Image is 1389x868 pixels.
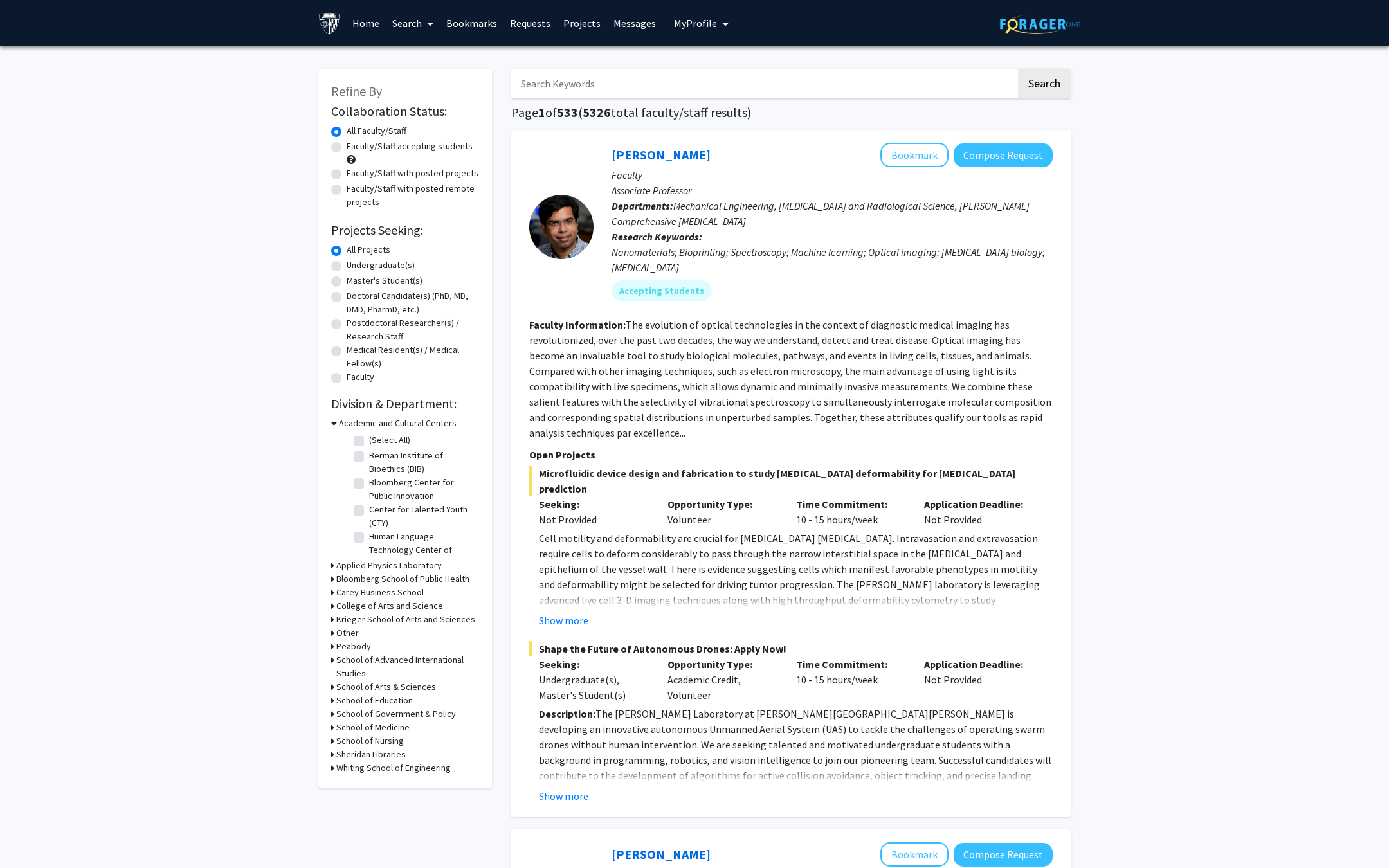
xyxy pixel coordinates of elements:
[369,433,410,447] label: (Select All)
[658,656,786,703] div: Academic Credit, Volunteer
[336,586,424,599] h3: Carey Business School
[369,449,476,476] label: Berman Institute of Bioethics (BIB)
[511,105,1071,120] h1: Page of ( total faculty/staff results)
[347,140,473,153] label: Faculty/Staff accepting students
[539,707,595,720] strong: Description:
[1000,14,1080,34] img: ForagerOne Logo
[336,653,479,680] h3: School of Advanced International Studies
[336,761,451,775] h3: Whiting School of Engineering
[336,734,404,748] h3: School of Nursing
[346,1,386,46] a: Home
[347,289,479,316] label: Doctoral Candidate(s) (PhD, MD, DMD, PharmD, etc.)
[331,104,479,119] h2: Collaboration Status:
[369,476,476,503] label: Bloomberg Center for Public Innovation
[612,183,1053,198] p: Associate Professor
[539,706,1053,799] p: The [PERSON_NAME] Laboratory at [PERSON_NAME][GEOGRAPHIC_DATA][PERSON_NAME] is developing an inno...
[336,680,436,694] h3: School of Arts & Sciences
[529,318,626,331] b: Faculty Information:
[538,104,545,120] span: 1
[612,167,1053,183] p: Faculty
[529,466,1053,496] span: Microfluidic device design and fabrication to study [MEDICAL_DATA] deformability for [MEDICAL_DAT...
[880,842,949,867] button: Add Jeffrey Tornheim to Bookmarks
[339,417,457,430] h3: Academic and Cultural Centers
[336,694,413,707] h3: School of Education
[607,1,662,46] a: Messages
[504,1,557,46] a: Requests
[529,447,1053,462] p: Open Projects
[667,496,777,512] p: Opportunity Type:
[539,613,588,628] button: Show more
[612,147,711,163] a: [PERSON_NAME]
[336,707,456,721] h3: School of Government & Policy
[786,496,915,527] div: 10 - 15 hours/week
[557,1,607,46] a: Projects
[347,370,374,384] label: Faculty
[954,843,1053,867] button: Compose Request to Jeffrey Tornheim
[612,244,1053,275] div: Nanomaterials; Bioprinting; Spectroscopy; Machine learning; Optical imaging; [MEDICAL_DATA] biolo...
[331,222,479,238] h2: Projects Seeking:
[612,199,673,212] b: Departments:
[674,17,717,30] span: My Profile
[612,846,711,862] a: [PERSON_NAME]
[880,143,949,167] button: Add Ishan Barman to Bookmarks
[331,396,479,411] h2: Division & Department:
[612,230,702,243] b: Research Keywords:
[539,530,1053,623] p: Cell motility and deformability are crucial for [MEDICAL_DATA] [MEDICAL_DATA]. Intravasation and ...
[924,656,1033,672] p: Application Deadline:
[318,12,341,35] img: Johns Hopkins University Logo
[440,1,504,46] a: Bookmarks
[658,496,786,527] div: Volunteer
[539,672,648,703] div: Undergraduate(s), Master's Student(s)
[796,496,905,512] p: Time Commitment:
[539,496,648,512] p: Seeking:
[347,274,422,287] label: Master's Student(s)
[347,124,406,138] label: All Faculty/Staff
[914,656,1043,703] div: Not Provided
[347,343,479,370] label: Medical Resident(s) / Medical Fellow(s)
[511,69,1016,98] input: Search Keywords
[336,613,475,626] h3: Krieger School of Arts and Sciences
[10,810,55,858] iframe: Chat
[369,530,476,570] label: Human Language Technology Center of Excellence (HLTCOE)
[347,258,415,272] label: Undergraduate(s)
[539,656,648,672] p: Seeking:
[529,318,1051,439] fg-read-more: The evolution of optical technologies in the context of diagnostic medical imaging has revolution...
[331,83,382,99] span: Refine By
[583,104,611,120] span: 5326
[336,626,359,640] h3: Other
[539,512,648,527] div: Not Provided
[386,1,440,46] a: Search
[1018,69,1071,98] button: Search
[667,656,777,672] p: Opportunity Type:
[924,496,1033,512] p: Application Deadline:
[336,599,443,613] h3: College of Arts and Science
[336,640,371,653] h3: Peabody
[369,503,476,530] label: Center for Talented Youth (CTY)
[786,656,915,703] div: 10 - 15 hours/week
[336,721,410,734] h3: School of Medicine
[336,748,406,761] h3: Sheridan Libraries
[557,104,578,120] span: 533
[347,243,390,257] label: All Projects
[336,572,469,586] h3: Bloomberg School of Public Health
[529,641,1053,656] span: Shape the Future of Autonomous Drones: Apply Now!
[954,143,1053,167] button: Compose Request to Ishan Barman
[612,199,1030,228] span: Mechanical Engineering, [MEDICAL_DATA] and Radiological Science, [PERSON_NAME] Comprehensive [MED...
[914,496,1043,527] div: Not Provided
[347,167,478,180] label: Faculty/Staff with posted projects
[539,788,588,804] button: Show more
[336,559,442,572] h3: Applied Physics Laboratory
[612,280,712,301] mat-chip: Accepting Students
[347,316,479,343] label: Postdoctoral Researcher(s) / Research Staff
[796,656,905,672] p: Time Commitment:
[347,182,479,209] label: Faculty/Staff with posted remote projects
